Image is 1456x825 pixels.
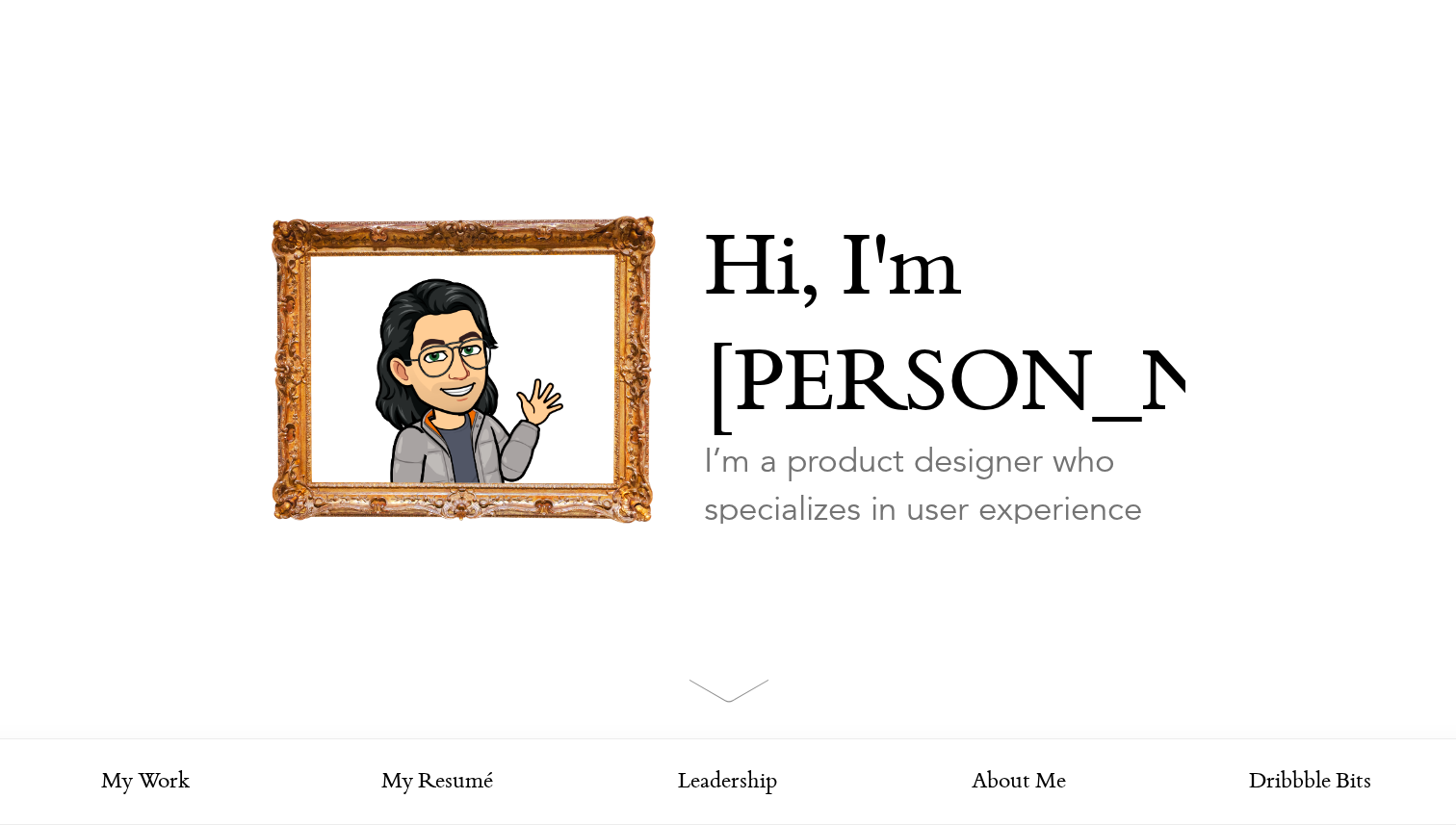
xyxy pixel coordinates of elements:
[704,216,1185,447] p: Hi, I'm [PERSON_NAME]
[689,679,769,703] img: arrow.svg
[704,437,1185,581] p: I’m a product designer who specializes in user experience and interaction design
[271,216,656,524] img: picture-frame.png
